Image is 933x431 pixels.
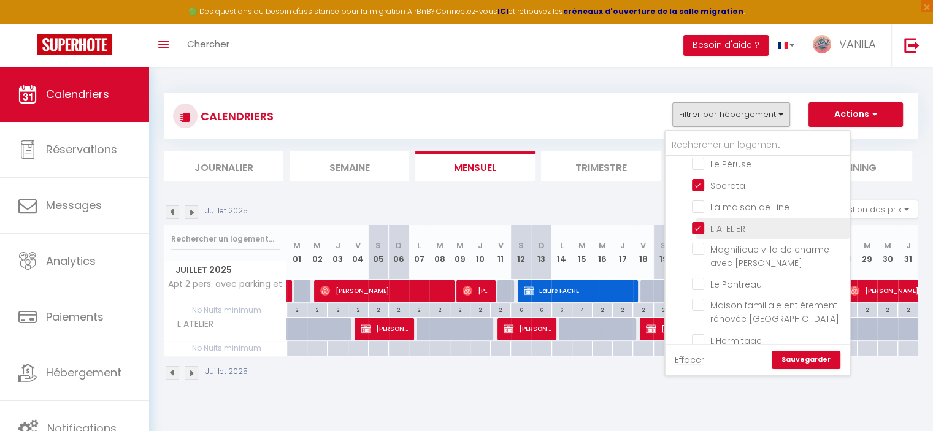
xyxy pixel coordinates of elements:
th: 11 [491,225,511,280]
th: 31 [898,225,918,280]
a: ... VANILA [804,24,891,67]
span: L ATELIER [166,318,217,331]
abbr: S [375,240,381,251]
th: 12 [511,225,531,280]
th: 01 [287,225,307,280]
abbr: D [396,240,402,251]
th: 16 [593,225,613,280]
abbr: V [355,240,361,251]
li: Trimestre [541,151,661,181]
span: Hébergement [46,365,121,380]
div: 2 [450,303,470,315]
div: 2 [898,303,918,315]
div: 2 [613,303,632,315]
span: [PERSON_NAME] [646,317,693,340]
abbr: V [498,240,504,251]
a: créneaux d'ouverture de la salle migration [563,6,743,17]
p: Juillet 2025 [205,366,248,378]
p: Juillet 2025 [205,205,248,217]
abbr: V [640,240,646,251]
input: Rechercher un logement... [171,228,280,250]
span: Magnifique villa de charme avec [PERSON_NAME] [710,243,829,269]
div: 2 [429,303,449,315]
span: Messages [46,197,102,213]
div: 2 [287,303,307,315]
div: 2 [328,303,347,315]
span: Réservations [46,142,117,157]
abbr: M [578,240,586,251]
div: 6 [511,303,531,315]
th: 06 [389,225,409,280]
abbr: M [293,240,301,251]
li: Semaine [290,151,409,181]
div: 2 [409,303,429,315]
div: Filtrer par hébergement [664,130,851,376]
img: Super Booking [37,34,112,55]
th: 02 [307,225,328,280]
abbr: M [456,240,464,251]
button: Ouvrir le widget de chat LiveChat [10,5,47,42]
div: 2 [858,303,877,315]
a: ICI [497,6,509,17]
span: VANILA [839,36,876,51]
th: 14 [551,225,572,280]
abbr: M [864,240,871,251]
span: [PERSON_NAME] [320,279,448,302]
th: 05 [368,225,388,280]
span: [PERSON_NAME] [504,317,551,340]
li: Planning [793,151,912,181]
abbr: J [906,240,911,251]
abbr: S [518,240,524,251]
abbr: J [478,240,483,251]
span: Paiements [46,309,104,324]
a: Sauvegarder [772,351,840,369]
th: 07 [409,225,429,280]
th: 09 [450,225,470,280]
th: 30 [877,225,897,280]
abbr: M [884,240,891,251]
div: 6 [531,303,551,315]
abbr: J [620,240,625,251]
div: 2 [470,303,490,315]
th: 29 [857,225,877,280]
button: Filtrer par hébergement [672,102,790,127]
span: Nb Nuits minimum [164,303,286,317]
abbr: J [336,240,340,251]
a: Chercher [178,24,239,67]
abbr: M [313,240,321,251]
span: Chercher [187,37,229,50]
div: 2 [633,303,653,315]
li: Journalier [164,151,283,181]
span: Analytics [46,253,96,269]
div: 2 [348,303,368,315]
div: 2 [369,303,388,315]
li: Mensuel [415,151,535,181]
abbr: S [661,240,666,251]
span: [PERSON_NAME] [463,279,490,302]
div: 6 [552,303,572,315]
div: 2 [389,303,409,315]
th: 04 [348,225,368,280]
th: 10 [470,225,490,280]
div: 2 [878,303,897,315]
img: logout [904,37,920,53]
abbr: M [436,240,443,251]
th: 15 [572,225,592,280]
abbr: M [599,240,606,251]
div: 4 [572,303,592,315]
span: Laure FACHE [524,279,632,302]
th: 08 [429,225,450,280]
div: 2 [654,303,674,315]
span: Apt 2 pers. avec parking et extérieur [166,280,289,289]
th: 17 [613,225,633,280]
span: Nb Nuits minimum [164,341,286,355]
div: 2 [593,303,612,315]
button: Actions [808,102,903,127]
img: ... [813,35,831,53]
div: 2 [307,303,327,315]
th: 18 [633,225,653,280]
div: 2 [491,303,510,315]
th: 19 [653,225,674,280]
